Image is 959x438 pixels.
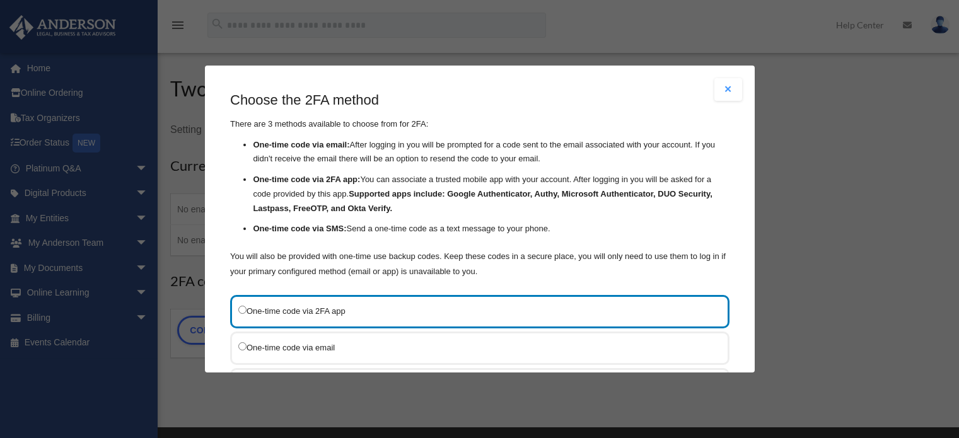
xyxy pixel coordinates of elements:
[230,91,729,279] div: There are 3 methods available to choose from for 2FA:
[253,189,712,213] strong: Supported apps include: Google Authenticator, Authy, Microsoft Authenticator, DUO Security, Lastp...
[253,140,349,149] strong: One-time code via email:
[230,249,729,279] p: You will also be provided with one-time use backup codes. Keep these codes in a secure place, you...
[253,224,346,234] strong: One-time code via SMS:
[238,306,247,314] input: One-time code via 2FA app
[238,303,709,319] label: One-time code via 2FA app
[238,342,247,350] input: One-time code via email
[230,91,729,110] h3: Choose the 2FA method
[253,138,729,167] li: After logging in you will be prompted for a code sent to the email associated with your account. ...
[253,173,729,216] li: You can associate a trusted mobile app with your account. After logging in you will be asked for ...
[253,175,360,184] strong: One-time code via 2FA app:
[714,78,742,101] button: Close modal
[238,340,709,355] label: One-time code via email
[253,222,729,237] li: Send a one-time code as a text message to your phone.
